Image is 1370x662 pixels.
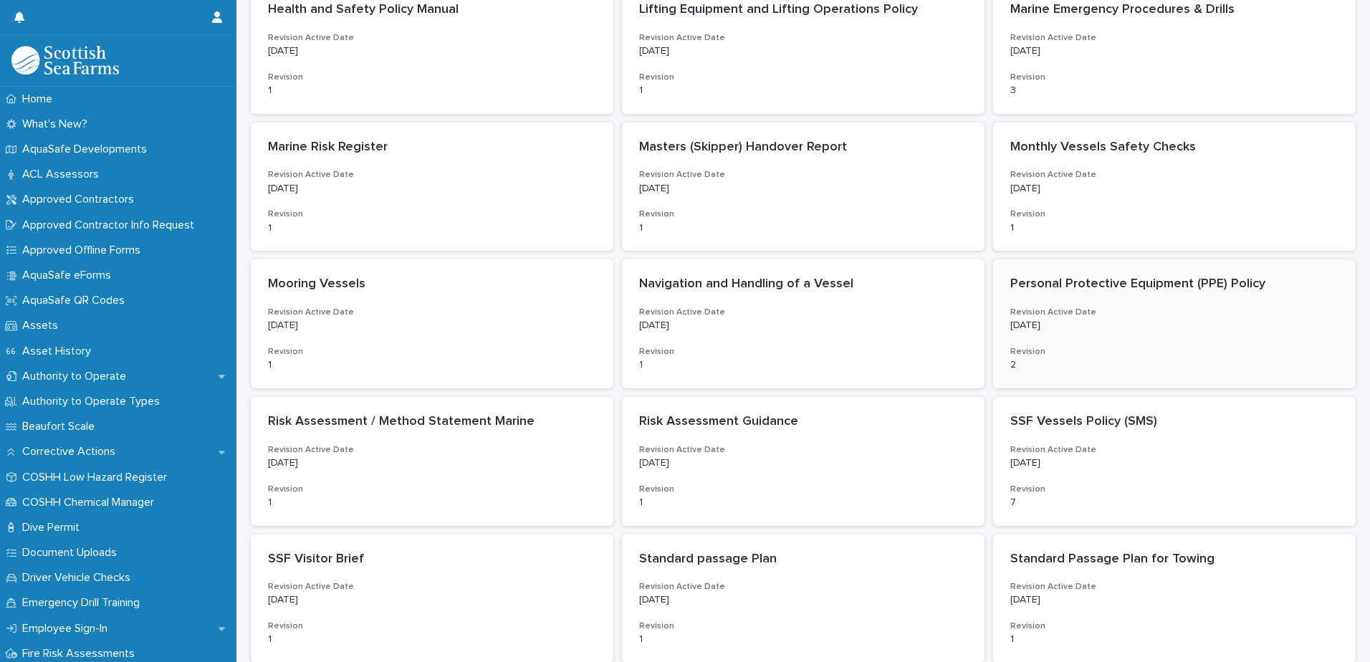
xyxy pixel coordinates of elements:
h3: Revision [639,620,967,632]
p: Standard passage Plan [639,552,967,567]
p: 2 [1010,359,1338,371]
p: [DATE] [268,320,596,332]
p: Risk Assessment / Method Statement Marine [268,414,596,430]
a: Marine Risk RegisterRevision Active Date[DATE]Revision1 [251,123,613,251]
p: [DATE] [639,183,967,195]
p: 1 [268,496,596,509]
p: Approved Contractors [16,193,145,206]
h3: Revision [1010,346,1338,358]
p: [DATE] [268,183,596,195]
h3: Revision Active Date [639,307,967,318]
h3: Revision [1010,208,1338,220]
h3: Revision Active Date [639,169,967,181]
h3: Revision Active Date [1010,32,1338,44]
h3: Revision [639,484,967,495]
p: Risk Assessment Guidance [639,414,967,430]
p: Health and Safety Policy Manual [268,2,596,18]
h3: Revision [1010,72,1338,83]
p: Emergency Drill Training [16,596,151,610]
p: 1 [1010,633,1338,646]
p: 7 [1010,496,1338,509]
p: 1 [639,496,967,509]
p: Marine Risk Register [268,140,596,155]
p: Driver Vehicle Checks [16,571,142,585]
p: 1 [639,85,967,97]
p: 1 [268,633,596,646]
h3: Revision Active Date [1010,307,1338,318]
h3: Revision Active Date [268,581,596,593]
p: [DATE] [1010,594,1338,606]
h3: Revision [639,346,967,358]
p: Approved Contractor Info Request [16,219,206,232]
h3: Revision Active Date [268,444,596,456]
a: Monthly Vessels Safety ChecksRevision Active Date[DATE]Revision1 [993,123,1356,251]
a: Mooring VesselsRevision Active Date[DATE]Revision1 [251,259,613,388]
h3: Revision [1010,484,1338,495]
p: Authority to Operate [16,370,138,383]
p: Authority to Operate Types [16,395,171,408]
a: Masters (Skipper) Handover ReportRevision Active Date[DATE]Revision1 [622,123,985,251]
p: Lifting Equipment and Lifting Operations Policy [639,2,967,18]
p: [DATE] [639,320,967,332]
h3: Revision Active Date [639,581,967,593]
p: AquaSafe Developments [16,143,158,156]
p: 1 [268,222,596,234]
p: [DATE] [268,594,596,606]
p: Standard Passage Plan for Towing [1010,552,1338,567]
p: Marine Emergency Procedures & Drills [1010,2,1338,18]
p: [DATE] [639,594,967,606]
p: Personal Protective Equipment (PPE) Policy [1010,277,1338,292]
h3: Revision [639,72,967,83]
h3: Revision [268,72,596,83]
p: Masters (Skipper) Handover Report [639,140,967,155]
p: SSF Vessels Policy (SMS) [1010,414,1338,430]
p: COSHH Chemical Manager [16,496,166,509]
h3: Revision Active Date [268,169,596,181]
p: What's New? [16,117,99,131]
p: Employee Sign-In [16,622,119,635]
a: SSF Vessels Policy (SMS)Revision Active Date[DATE]Revision7 [993,397,1356,526]
p: Navigation and Handling of a Vessel [639,277,967,292]
p: [DATE] [268,457,596,469]
p: [DATE] [639,457,967,469]
h3: Revision [268,346,596,358]
h3: Revision Active Date [268,307,596,318]
h3: Revision Active Date [639,444,967,456]
p: 1 [1010,222,1338,234]
p: ACL Assessors [16,168,110,181]
p: COSHH Low Hazard Register [16,471,178,484]
p: SSF Visitor Brief [268,552,596,567]
p: [DATE] [639,45,967,57]
p: AquaSafe QR Codes [16,294,136,307]
p: Document Uploads [16,546,128,560]
h3: Revision Active Date [1010,169,1338,181]
h3: Revision [268,484,596,495]
h3: Revision [1010,620,1338,632]
a: Personal Protective Equipment (PPE) PolicyRevision Active Date[DATE]Revision2 [993,259,1356,388]
p: Approved Offline Forms [16,244,152,257]
h3: Revision [639,208,967,220]
p: AquaSafe eForms [16,269,123,282]
p: 1 [268,359,596,371]
p: Assets [16,319,70,332]
a: Navigation and Handling of a VesselRevision Active Date[DATE]Revision1 [622,259,985,388]
h3: Revision Active Date [268,32,596,44]
p: [DATE] [1010,183,1338,195]
p: Fire Risk Assessments [16,647,146,661]
p: Mooring Vessels [268,277,596,292]
h3: Revision [268,620,596,632]
p: [DATE] [268,45,596,57]
p: Dive Permit [16,521,91,534]
p: [DATE] [1010,457,1338,469]
p: 1 [639,633,967,646]
a: Risk Assessment / Method Statement MarineRevision Active Date[DATE]Revision1 [251,397,613,526]
a: Risk Assessment GuidanceRevision Active Date[DATE]Revision1 [622,397,985,526]
p: 1 [639,359,967,371]
p: [DATE] [1010,45,1338,57]
p: Asset History [16,345,102,358]
p: 1 [268,85,596,97]
p: 3 [1010,85,1338,97]
img: bPIBxiqnSb2ggTQWdOVV [11,46,119,75]
h3: Revision Active Date [1010,581,1338,593]
h3: Revision [268,208,596,220]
